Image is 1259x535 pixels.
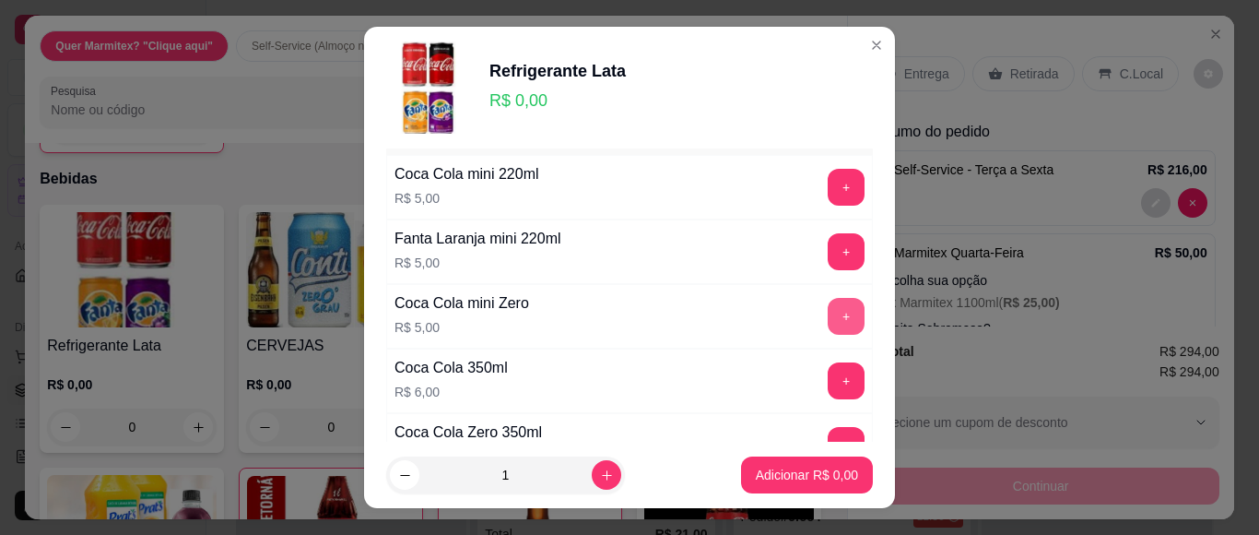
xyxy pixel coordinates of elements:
button: increase-product-quantity [592,460,621,490]
button: add [828,298,865,335]
button: add [828,427,865,464]
button: decrease-product-quantity [390,460,419,490]
p: R$ 5,00 [394,189,539,208]
p: R$ 0,00 [489,88,626,113]
button: add [828,233,865,270]
div: Fanta Laranja mini 220ml [394,228,561,250]
p: Adicionar R$ 0,00 [756,466,858,484]
button: Close [862,30,891,60]
img: product-image [386,42,478,134]
div: Coca Cola mini 220ml [394,163,539,185]
p: R$ 5,00 [394,318,529,337]
div: Coca Cola Zero 350ml [394,422,542,444]
button: add [828,363,865,399]
p: R$ 6,00 [394,383,508,401]
div: Coca Cola 350ml [394,357,508,379]
div: Refrigerante Lata [489,58,626,84]
div: Coca Cola mini Zero [394,292,529,315]
button: Adicionar R$ 0,00 [741,457,873,493]
p: R$ 5,00 [394,254,561,272]
button: add [828,169,865,206]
